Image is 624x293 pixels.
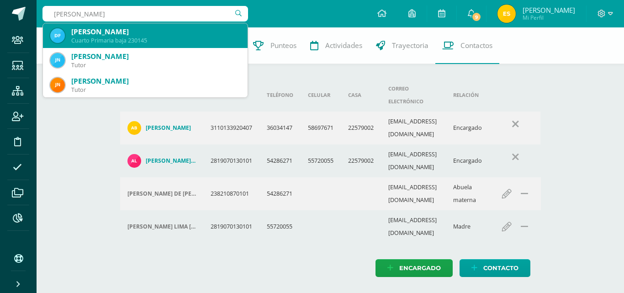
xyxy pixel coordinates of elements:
[381,210,446,243] td: [EMAIL_ADDRESS][DOMAIN_NAME]
[127,121,196,135] a: [PERSON_NAME]
[127,190,196,197] h4: [PERSON_NAME] DE [PERSON_NAME]
[341,144,381,177] td: 22579002
[71,61,240,69] div: Tutor
[446,177,491,210] td: Abuela materna
[471,12,481,22] span: 9
[203,210,259,243] td: 2819070130101
[259,210,301,243] td: 55720055
[341,79,381,112] th: Casa
[71,76,240,86] div: [PERSON_NAME]
[146,157,196,165] h4: [PERSON_NAME] Lima [PERSON_NAME]
[127,223,196,230] div: ANA MARIA DEL PILAR LIMA DE LEÓN
[127,223,196,230] h4: [PERSON_NAME] LIMA [PERSON_NAME]
[523,14,575,21] span: Mi Perfil
[301,144,341,177] td: 55720055
[381,79,446,112] th: Correo electrónico
[325,41,362,50] span: Actividades
[483,260,518,277] span: Contacto
[42,6,248,21] input: Busca un usuario...
[523,5,575,15] span: [PERSON_NAME]
[71,27,240,37] div: [PERSON_NAME]
[341,112,381,144] td: 22579002
[446,79,491,112] th: Relación
[71,37,240,44] div: Cuarto Primaria baja 230145
[446,210,491,243] td: Madre
[381,177,446,210] td: [EMAIL_ADDRESS][DOMAIN_NAME]
[381,112,446,144] td: [EMAIL_ADDRESS][DOMAIN_NAME]
[127,121,141,135] img: 506639cd5e0a9139e2632d2337e31990.png
[435,27,499,64] a: Contactos
[127,154,141,168] img: 0116baa7d610195507ef25a187c29c6c.png
[259,177,301,210] td: 54286271
[203,177,259,210] td: 238210870101
[259,144,301,177] td: 54286271
[71,86,240,94] div: Tutor
[392,41,428,50] span: Trayectoria
[381,144,446,177] td: [EMAIL_ADDRESS][DOMAIN_NAME]
[127,154,196,168] a: [PERSON_NAME] Lima [PERSON_NAME]
[50,28,65,43] img: a6cf7b2f0c0b439054ec75738643733d.png
[50,78,65,92] img: 6c2d9faacc55ab7b47e85521b3bfd9f6.png
[399,260,441,277] span: Encargado
[270,41,296,50] span: Punteos
[446,112,491,144] td: Encargado
[375,259,453,277] a: Encargado
[203,144,259,177] td: 2819070130101
[259,79,301,112] th: Teléfono
[301,79,341,112] th: Celular
[146,124,191,132] h4: [PERSON_NAME]
[203,112,259,144] td: 3110133920407
[127,190,196,197] div: IRMA JANETH DE LEON LOPEZ
[446,144,491,177] td: Encargado
[460,41,492,50] span: Contactos
[50,53,65,68] img: 40fe6eb3db854abc81c1d940e02ed56e.png
[301,112,341,144] td: 58697671
[303,27,369,64] a: Actividades
[369,27,435,64] a: Trayectoria
[246,27,303,64] a: Punteos
[71,52,240,61] div: [PERSON_NAME]
[497,5,516,23] img: 0abf21bd2d0a573e157d53e234304166.png
[259,112,301,144] td: 36034147
[460,259,530,277] a: Contacto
